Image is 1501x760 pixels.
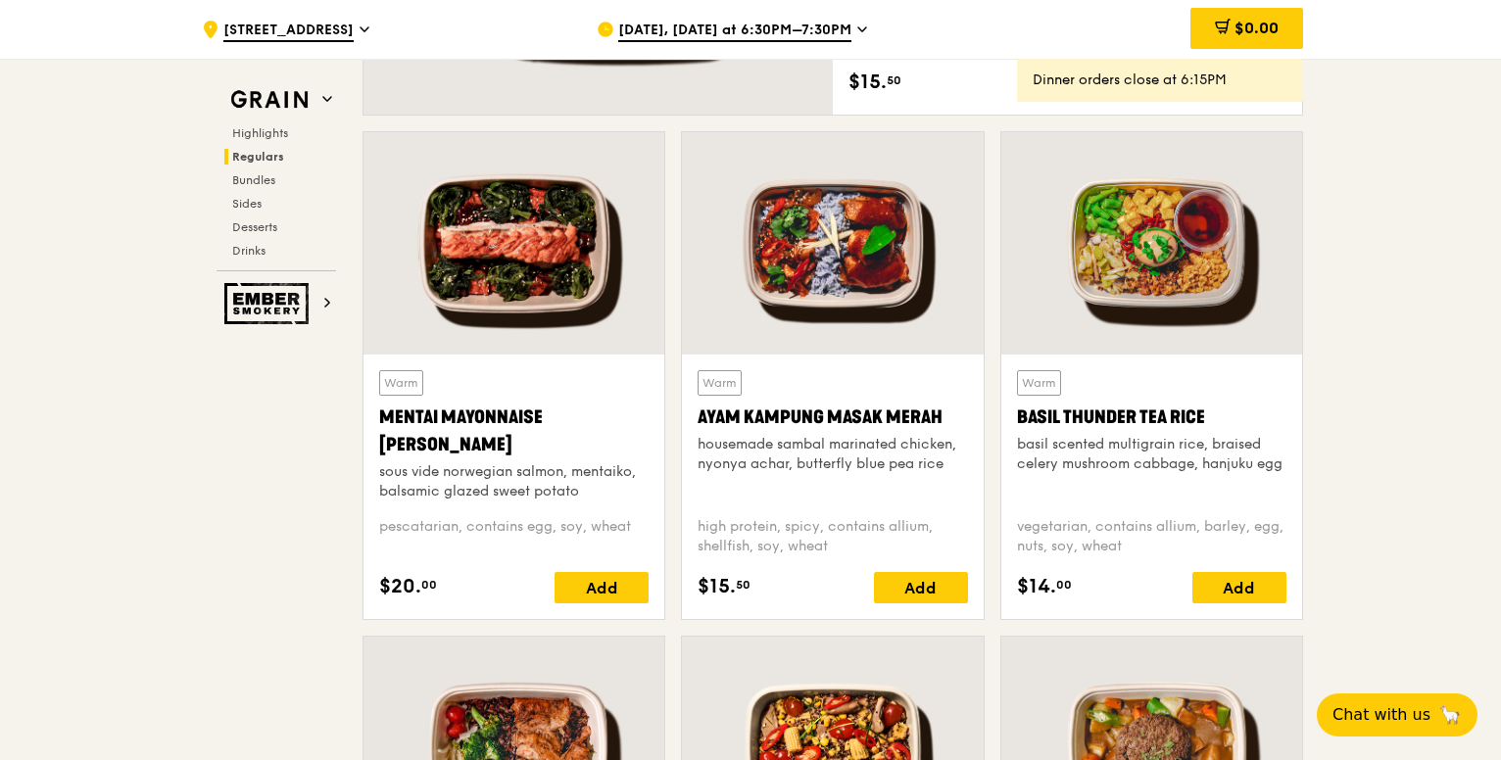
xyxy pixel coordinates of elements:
[698,572,736,601] span: $15.
[1017,370,1061,396] div: Warm
[223,21,354,42] span: [STREET_ADDRESS]
[232,173,275,187] span: Bundles
[232,220,277,234] span: Desserts
[1332,703,1430,727] span: Chat with us
[379,462,649,501] div: sous vide norwegian salmon, mentaiko, balsamic glazed sweet potato
[421,577,437,593] span: 00
[232,126,288,140] span: Highlights
[232,197,262,211] span: Sides
[736,577,750,593] span: 50
[379,572,421,601] span: $20.
[224,82,315,118] img: Grain web logo
[1017,435,1286,474] div: basil scented multigrain rice, braised celery mushroom cabbage, hanjuku egg
[698,517,967,556] div: high protein, spicy, contains allium, shellfish, soy, wheat
[1317,693,1477,736] button: Chat with us🦙
[1056,577,1072,593] span: 00
[224,283,315,324] img: Ember Smokery web logo
[874,572,968,603] div: Add
[232,150,284,164] span: Regulars
[1438,703,1462,727] span: 🦙
[379,404,649,458] div: Mentai Mayonnaise [PERSON_NAME]
[698,404,967,431] div: Ayam Kampung Masak Merah
[379,517,649,556] div: pescatarian, contains egg, soy, wheat
[232,244,266,258] span: Drinks
[1033,71,1287,90] div: Dinner orders close at 6:15PM
[1017,404,1286,431] div: Basil Thunder Tea Rice
[1017,572,1056,601] span: $14.
[887,72,901,88] span: 50
[848,68,887,97] span: $15.
[618,21,851,42] span: [DATE], [DATE] at 6:30PM–7:30PM
[1235,19,1279,37] span: $0.00
[698,370,742,396] div: Warm
[379,370,423,396] div: Warm
[1017,517,1286,556] div: vegetarian, contains allium, barley, egg, nuts, soy, wheat
[555,572,649,603] div: Add
[1192,572,1286,603] div: Add
[698,435,967,474] div: housemade sambal marinated chicken, nyonya achar, butterfly blue pea rice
